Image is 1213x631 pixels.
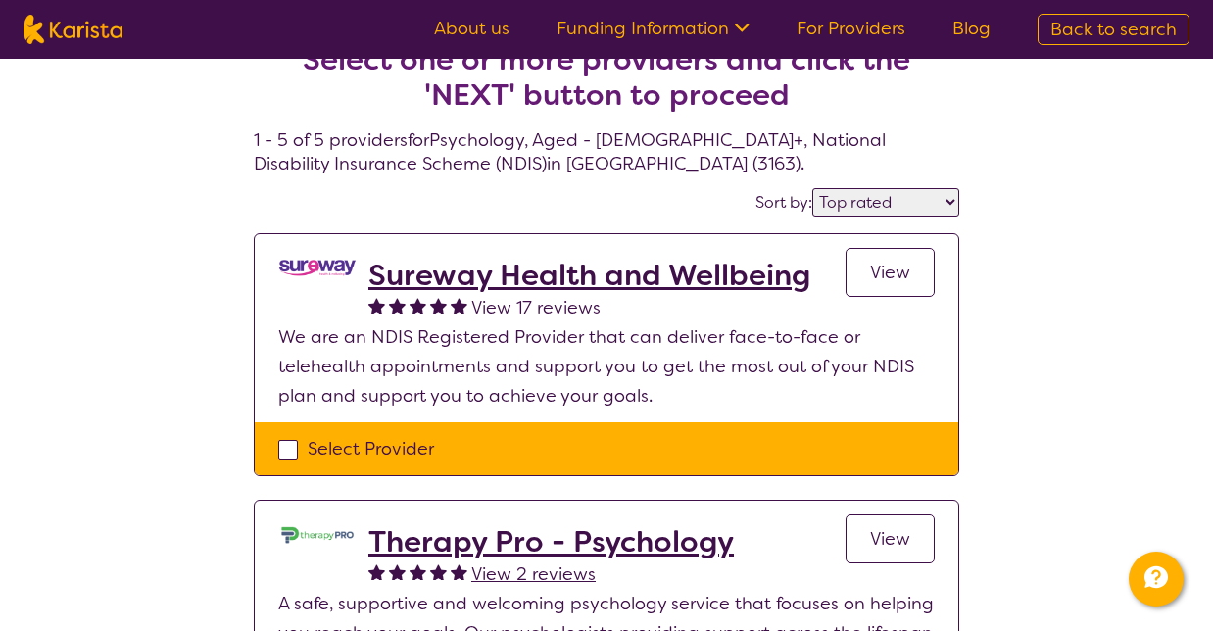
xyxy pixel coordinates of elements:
button: Channel Menu [1129,552,1184,607]
a: Funding Information [557,17,750,40]
img: fullstar [430,297,447,314]
img: fullstar [451,297,467,314]
img: fullstar [410,563,426,580]
img: Karista logo [24,15,122,44]
a: View 2 reviews [471,559,596,589]
a: Therapy Pro - Psychology [368,524,734,559]
a: Back to search [1038,14,1189,45]
img: fullstar [430,563,447,580]
img: fullstar [368,297,385,314]
a: Blog [952,17,991,40]
img: fullstar [389,563,406,580]
span: Back to search [1050,18,1177,41]
a: View 17 reviews [471,293,601,322]
img: fullstar [368,563,385,580]
a: For Providers [797,17,905,40]
a: Sureway Health and Wellbeing [368,258,810,293]
h2: Select one or more providers and click the 'NEXT' button to proceed [277,42,936,113]
span: View [870,527,910,551]
span: View 2 reviews [471,562,596,586]
img: fullstar [410,297,426,314]
p: We are an NDIS Registered Provider that can deliver face-to-face or telehealth appointments and s... [278,322,935,411]
img: fullstar [451,563,467,580]
label: Sort by: [755,192,812,213]
img: dzo1joyl8vpkomu9m2qk.jpg [278,524,357,546]
span: View [870,261,910,284]
img: nedi5p6dj3rboepxmyww.png [278,258,357,278]
a: View [846,514,935,563]
a: About us [434,17,509,40]
img: fullstar [389,297,406,314]
span: View 17 reviews [471,296,601,319]
a: View [846,248,935,297]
